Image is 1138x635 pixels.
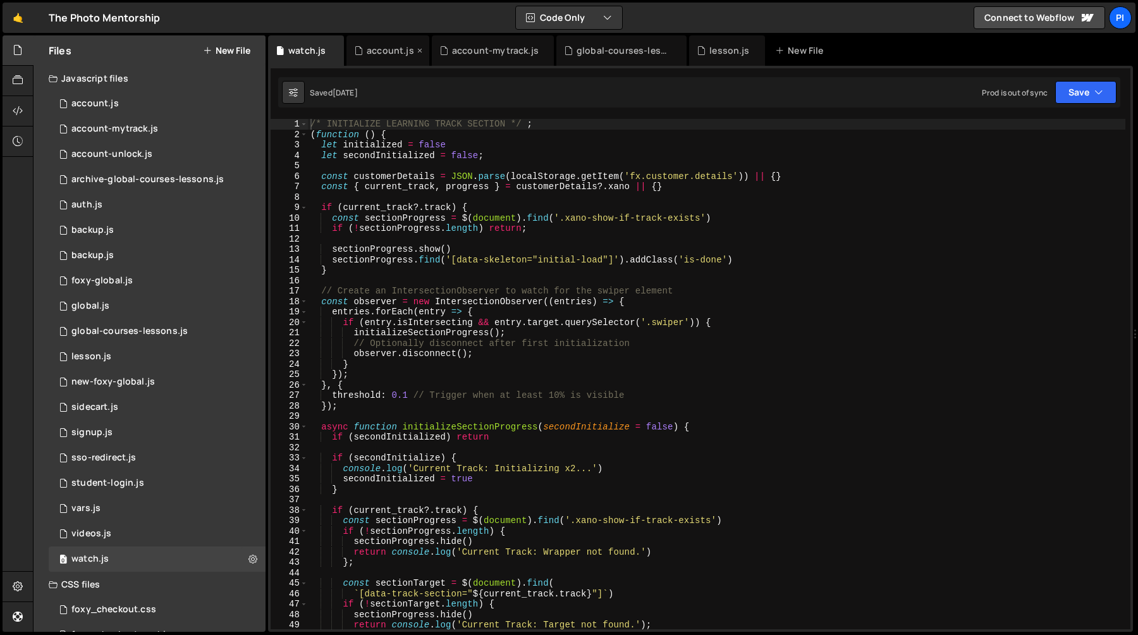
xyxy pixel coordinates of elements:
[271,297,308,307] div: 18
[271,422,308,433] div: 30
[271,130,308,140] div: 2
[71,250,114,261] div: backup.js
[71,528,111,539] div: videos.js
[271,255,308,266] div: 14
[310,87,358,98] div: Saved
[271,359,308,370] div: 24
[34,66,266,91] div: Javascript files
[49,167,266,192] div: 13533/43968.js
[49,546,266,572] div: 13533/38527.js
[49,192,266,218] div: 13533/34034.js
[71,174,224,185] div: archive-global-courses-lessons.js
[333,87,358,98] div: [DATE]
[271,171,308,182] div: 6
[271,432,308,443] div: 31
[271,390,308,401] div: 27
[271,328,308,338] div: 21
[49,293,266,319] div: 13533/39483.js
[49,496,266,521] div: 13533/38978.js
[271,495,308,505] div: 37
[271,453,308,464] div: 33
[271,369,308,380] div: 25
[271,338,308,349] div: 22
[271,610,308,620] div: 48
[271,244,308,255] div: 13
[49,243,266,268] div: 13533/45030.js
[49,142,266,167] div: 13533/41206.js
[288,44,326,57] div: watch.js
[577,44,671,57] div: global-courses-lessons.js
[49,597,266,622] div: 13533/38507.css
[271,202,308,213] div: 9
[271,505,308,516] div: 38
[271,411,308,422] div: 29
[49,369,266,395] div: 13533/40053.js
[271,348,308,359] div: 23
[49,218,266,243] div: 13533/45031.js
[71,123,158,135] div: account-mytrack.js
[71,604,156,615] div: foxy_checkout.css
[71,402,118,413] div: sidecart.js
[271,213,308,224] div: 10
[271,578,308,589] div: 45
[271,547,308,558] div: 42
[271,620,308,631] div: 49
[709,44,749,57] div: lesson.js
[271,474,308,484] div: 35
[1055,81,1117,104] button: Save
[49,521,266,546] div: 13533/42246.js
[71,376,155,388] div: new-foxy-global.js
[271,192,308,203] div: 8
[59,555,67,565] span: 0
[271,223,308,234] div: 11
[271,401,308,412] div: 28
[271,568,308,579] div: 44
[982,87,1048,98] div: Prod is out of sync
[271,380,308,391] div: 26
[49,445,266,471] div: 13533/47004.js
[271,536,308,547] div: 41
[1109,6,1132,29] a: Pi
[775,44,828,57] div: New File
[271,589,308,600] div: 46
[271,515,308,526] div: 39
[71,149,152,160] div: account-unlock.js
[49,10,160,25] div: The Photo Mentorship
[271,307,308,317] div: 19
[203,46,250,56] button: New File
[71,452,136,464] div: sso-redirect.js
[49,471,266,496] div: 13533/46953.js
[271,140,308,151] div: 3
[367,44,414,57] div: account.js
[271,484,308,495] div: 36
[271,182,308,192] div: 7
[271,161,308,171] div: 5
[71,427,113,438] div: signup.js
[71,326,188,337] div: global-courses-lessons.js
[271,526,308,537] div: 40
[49,116,266,142] div: 13533/38628.js
[49,420,266,445] div: 13533/35364.js
[71,478,144,489] div: student-login.js
[71,275,133,287] div: foxy-global.js
[271,317,308,328] div: 20
[49,395,266,420] div: 13533/43446.js
[49,344,266,369] div: 13533/35472.js
[71,98,119,109] div: account.js
[452,44,539,57] div: account-mytrack.js
[71,351,111,362] div: lesson.js
[974,6,1105,29] a: Connect to Webflow
[71,225,114,236] div: backup.js
[271,276,308,287] div: 16
[71,300,109,312] div: global.js
[271,265,308,276] div: 15
[271,599,308,610] div: 47
[516,6,622,29] button: Code Only
[71,199,102,211] div: auth.js
[49,319,266,344] div: 13533/35292.js
[49,44,71,58] h2: Files
[271,557,308,568] div: 43
[271,234,308,245] div: 12
[271,286,308,297] div: 17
